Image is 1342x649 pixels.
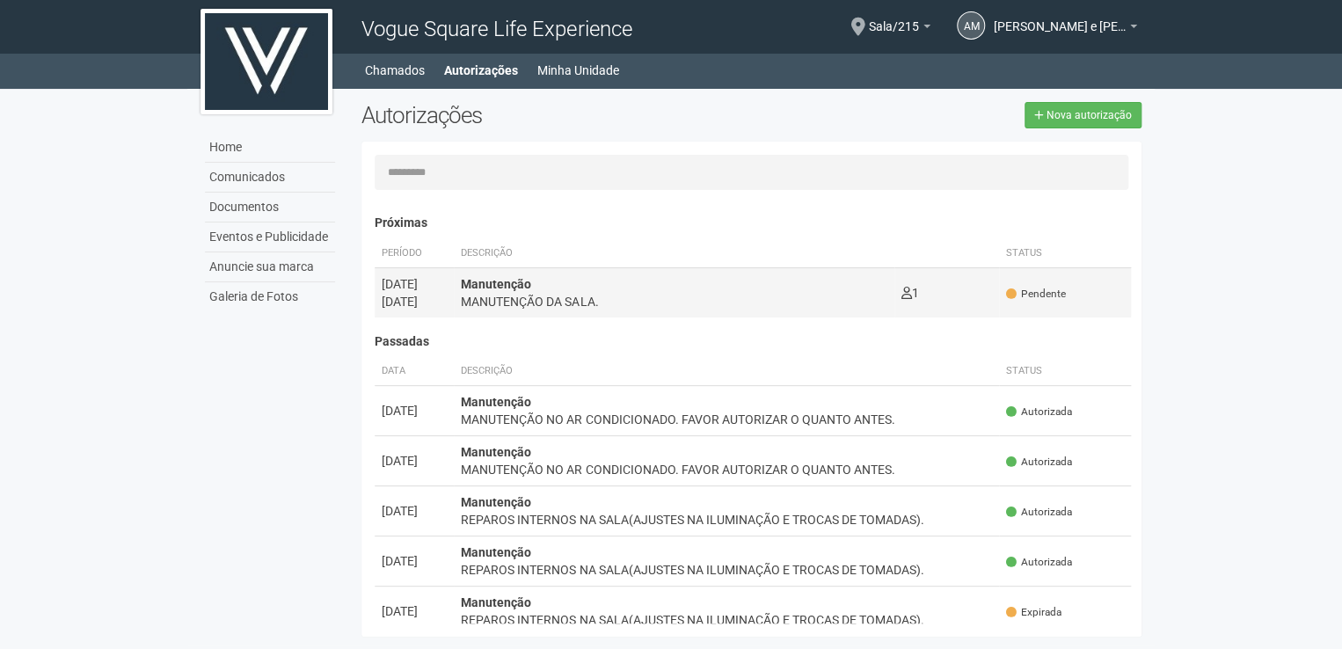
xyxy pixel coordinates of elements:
[201,9,332,114] img: logo.jpg
[205,133,335,163] a: Home
[382,402,447,419] div: [DATE]
[205,193,335,222] a: Documentos
[382,275,447,293] div: [DATE]
[461,461,992,478] div: MANUTENÇÃO NO AR CONDICIONADO. FAVOR AUTORIZAR O QUANTO ANTES.
[461,545,531,559] strong: Manutenção
[375,216,1131,230] h4: Próximas
[382,602,447,620] div: [DATE]
[999,357,1131,386] th: Status
[461,561,992,579] div: REPAROS INTERNOS NA SALA(AJUSTES NA ILUMINAÇÃO E TROCAS DE TOMADAS).
[1006,455,1072,470] span: Autorizada
[361,102,738,128] h2: Autorizações
[382,552,447,570] div: [DATE]
[454,357,999,386] th: Descrição
[1006,605,1061,620] span: Expirada
[1006,555,1072,570] span: Autorizada
[382,293,447,310] div: [DATE]
[461,395,531,409] strong: Manutenção
[205,163,335,193] a: Comunicados
[444,58,518,83] a: Autorizações
[994,22,1137,36] a: [PERSON_NAME] e [PERSON_NAME]
[375,239,454,268] th: Período
[537,58,619,83] a: Minha Unidade
[1047,109,1132,121] span: Nova autorização
[1006,405,1072,419] span: Autorizada
[205,282,335,311] a: Galeria de Fotos
[1006,287,1066,302] span: Pendente
[869,22,930,36] a: Sala/215
[461,511,992,529] div: REPAROS INTERNOS NA SALA(AJUSTES NA ILUMINAÇÃO E TROCAS DE TOMADAS).
[869,3,919,33] span: Sala/215
[461,277,531,291] strong: Manutenção
[461,595,531,609] strong: Manutenção
[461,611,992,629] div: REPAROS INTERNOS NA SALA(AJUSTES NA ILUMINAÇÃO E TROCAS DE TOMADAS).
[205,252,335,282] a: Anuncie sua marca
[901,286,919,300] span: 1
[461,293,886,310] div: MANUTENÇÃO DA SALA.
[957,11,985,40] a: AM
[375,335,1131,348] h4: Passadas
[382,452,447,470] div: [DATE]
[382,502,447,520] div: [DATE]
[1006,505,1072,520] span: Autorizada
[994,3,1126,33] span: Andrea Marques Fonseca e Fonseca
[205,222,335,252] a: Eventos e Publicidade
[365,58,425,83] a: Chamados
[1025,102,1141,128] a: Nova autorização
[999,239,1131,268] th: Status
[375,357,454,386] th: Data
[361,17,631,41] span: Vogue Square Life Experience
[461,411,992,428] div: MANUTENÇÃO NO AR CONDICIONADO. FAVOR AUTORIZAR O QUANTO ANTES.
[461,445,531,459] strong: Manutenção
[461,495,531,509] strong: Manutenção
[454,239,893,268] th: Descrição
